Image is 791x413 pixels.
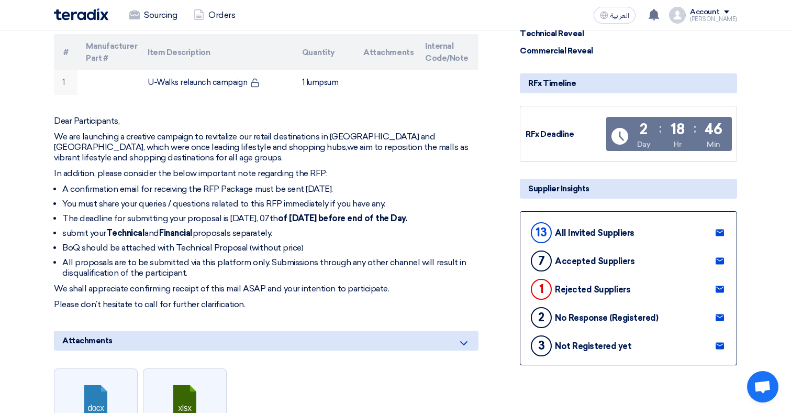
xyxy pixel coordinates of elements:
[694,119,696,138] div: :
[531,335,552,356] div: 3
[77,34,139,70] th: Manufacturer Part #
[531,307,552,328] div: 2
[294,34,355,70] th: Quantity
[54,284,478,294] p: We shall appreciate confirming receipt of this mail ASAP and your intention to participate.
[659,119,662,138] div: :
[139,70,293,95] td: U-Walks relaunch campaign
[640,122,648,137] div: 2
[520,179,737,199] div: Supplier Insights
[417,34,478,70] th: Internal Code/Note
[671,122,684,137] div: 18
[637,139,651,150] div: Day
[278,213,407,223] strong: of [DATE] before end of the Day.
[531,222,552,243] div: 13
[610,12,629,19] span: العربية
[54,299,478,310] p: Please don’t hesitate to call for further clarification.
[355,34,417,70] th: Attachments
[62,184,478,194] li: A confirmation email for receiving the RFP Package must be sent [DATE].
[54,116,478,126] p: Dear Participants,
[62,199,478,209] li: You must share your queries / questions related to this RFP immediately if you have any.
[139,34,293,70] th: Item Description
[520,45,598,57] div: Commercial Reveal
[54,70,77,95] td: 1
[526,128,604,140] div: RFx Deadline
[62,257,478,278] li: All proposals are to be submitted via this platform only. Submissions through any other channel w...
[54,34,77,70] th: #
[555,341,631,351] div: Not Registered yet
[159,228,193,238] strong: Financial
[62,228,478,238] li: submit your and proposals separately.
[555,285,630,295] div: Rejected Suppliers
[747,371,778,403] div: Open chat
[62,243,478,253] li: BoQ should be attached with Technical Proposal (without price)
[520,28,598,40] div: Technical Reveal
[707,139,720,150] div: Min
[594,7,636,24] button: العربية
[520,73,737,93] div: RFx Timeline
[531,251,552,271] div: 7
[185,4,243,27] a: Orders
[54,168,478,179] p: In addition, please consider the below important note regarding the RFP:
[54,132,478,163] p: We are launching a creative campaign to revitalize our retail destinations in [GEOGRAPHIC_DATA] a...
[54,8,108,20] img: Teradix logo
[555,228,634,238] div: All Invited Suppliers
[669,7,686,24] img: profile_test.png
[121,4,185,27] a: Sourcing
[690,16,737,22] div: [PERSON_NAME]
[690,8,720,17] div: Account
[674,139,681,150] div: Hr
[294,70,355,95] td: 1 lumpsum
[531,279,552,300] div: 1
[555,256,634,266] div: Accepted Suppliers
[62,335,113,346] span: Attachments
[555,313,658,323] div: No Response (Registered)
[705,122,722,137] div: 46
[62,213,478,224] li: The deadline for submitting your proposal is [DATE], 07th
[106,228,145,238] strong: Technical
